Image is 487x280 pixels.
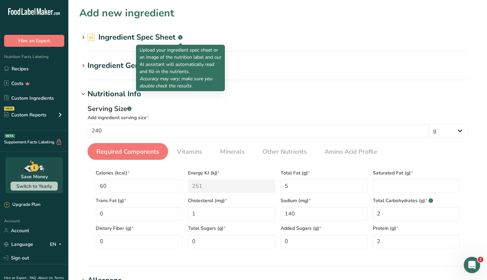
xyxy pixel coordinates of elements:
button: Switch to Yearly [11,182,58,191]
span: Dietary Fiber (g) [96,225,182,232]
span: Calories (kcal) [96,169,182,177]
span: Other Nutrients [262,147,307,156]
button: Hire an Expert [4,35,64,47]
div: Serving Size [87,104,468,114]
span: 2 [478,257,483,262]
span: Sodium (mg) [281,197,367,204]
span: Cholesterol (mg) [188,197,275,204]
div: NEW [4,107,14,111]
span: Switch to Yearly [16,183,52,190]
div: Save Money [21,173,48,180]
span: Amino Acid Profile [325,147,377,156]
span: Protein (g) [373,225,460,232]
div: EN [50,240,64,248]
h2: Ingredient Spec Sheet [87,32,182,43]
span: Required Components [96,147,159,156]
span: Total Sugars (g) [188,225,275,232]
span: Total Fat (g) [281,169,367,177]
span: Trans Fat (g) [96,197,182,204]
span: Total Carbohydrates (g) [373,197,460,204]
div: Custom Reports [4,111,46,118]
a: Language [4,238,33,250]
span: Vitamins [177,147,202,156]
span: Energy KJ (kj) [188,169,275,177]
iframe: Intercom live chat [464,257,480,273]
div: Ingredient General Info [87,60,169,71]
span: Added Sugars (g) [281,225,367,232]
span: Minerals [220,147,245,156]
div: Upgrade Plan [4,201,40,208]
span: Saturated Fat (g) [373,169,460,177]
div: BETA [4,134,15,138]
div: Add ingredient serving size [87,114,468,121]
i: Accuracy may vary; make sure you double check the results. [139,75,212,89]
div: Nutritional Info [87,88,141,100]
input: Type your serving size here [87,124,429,138]
h1: Add new ingredient [79,5,174,21]
p: Upload your ingredient spec sheet or an image of the nutrition label and our AI assistant will au... [139,46,221,89]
